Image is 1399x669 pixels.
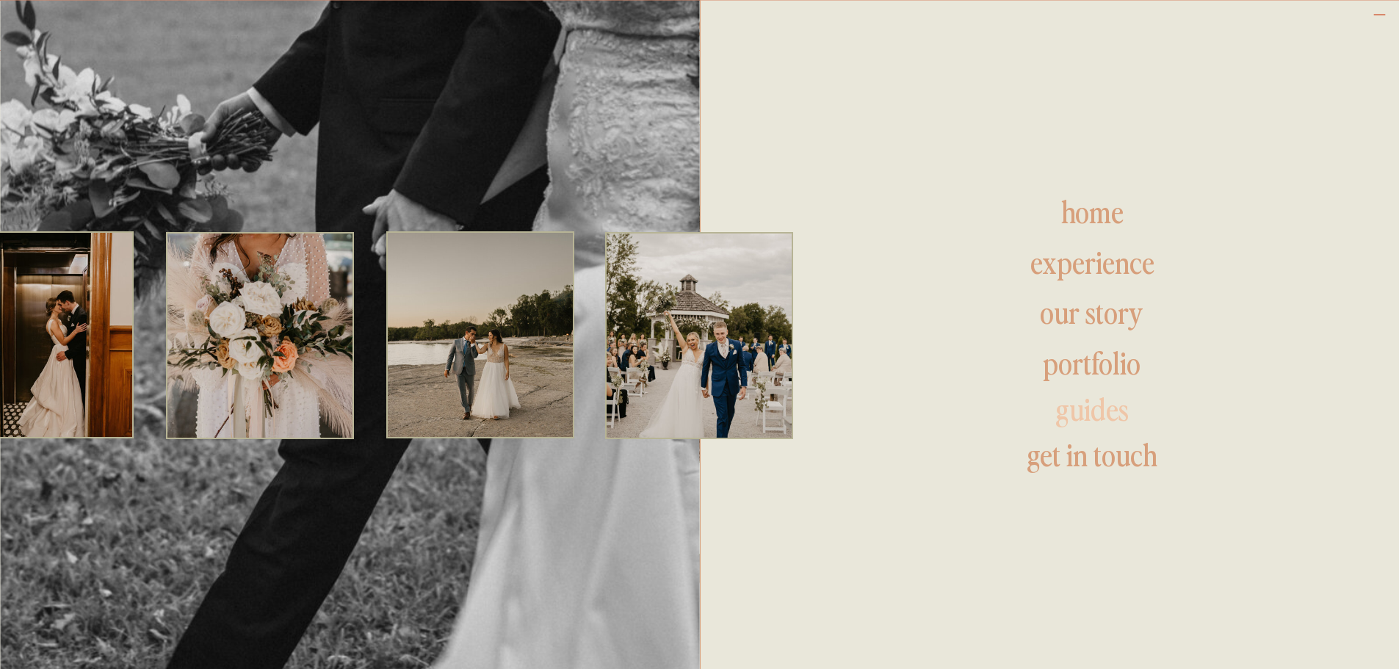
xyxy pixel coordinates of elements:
a: portfolio [866,347,1319,383]
a: home [881,196,1305,231]
a: guides [866,394,1319,429]
a: our story [853,297,1331,332]
a: experience [881,247,1305,282]
a: get in touch [866,439,1319,474]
